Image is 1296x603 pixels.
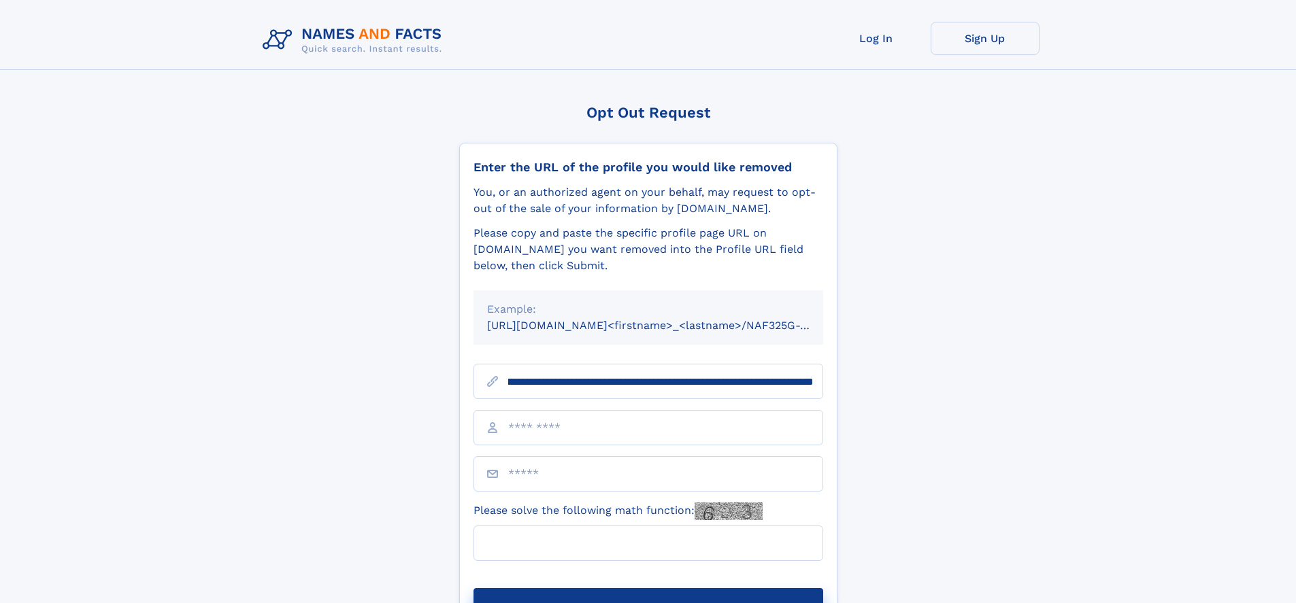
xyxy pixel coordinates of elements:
[487,319,849,332] small: [URL][DOMAIN_NAME]<firstname>_<lastname>/NAF325G-xxxxxxxx
[473,184,823,217] div: You, or an authorized agent on your behalf, may request to opt-out of the sale of your informatio...
[487,301,810,317] div: Example:
[257,22,453,58] img: Logo Names and Facts
[822,22,931,55] a: Log In
[931,22,1040,55] a: Sign Up
[459,104,837,121] div: Opt Out Request
[473,160,823,175] div: Enter the URL of the profile you would like removed
[473,225,823,274] div: Please copy and paste the specific profile page URL on [DOMAIN_NAME] you want removed into the Pr...
[473,502,763,520] label: Please solve the following math function:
